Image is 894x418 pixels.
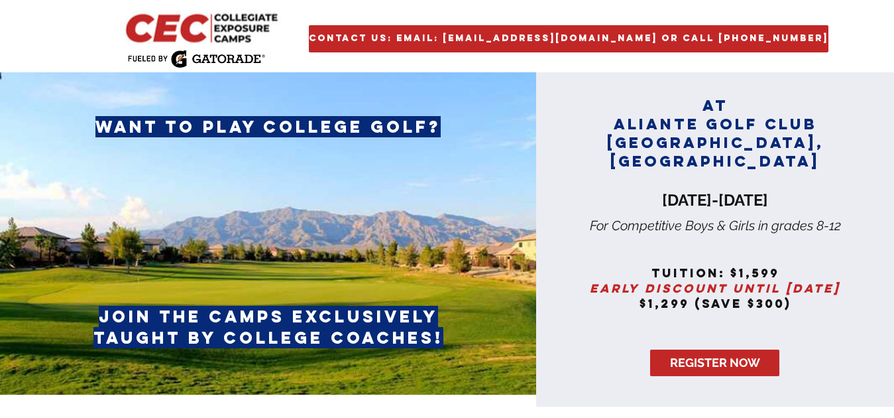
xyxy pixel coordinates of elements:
[127,50,265,68] img: Fueled by Gatorade.png
[590,218,841,234] span: For Competitive Boys & Girls in grades 8-12
[650,350,779,376] a: REGISTER NOW
[123,10,284,44] img: CEC Logo Primary_edited.jpg
[93,306,443,348] span: join the camps exclusively taught by college coaches!
[651,265,779,281] span: tuition: $1,599
[670,354,760,371] span: REGISTER NOW
[590,281,840,296] span: Early discount until [DATE]
[95,116,441,137] span: want to play college golf?
[309,25,828,52] a: Contact Us: Email: golf@collegiatecamps.com or Call 954 482 4979
[662,190,768,210] span: [DATE]-[DATE]
[640,296,791,311] span: $1,299 (save $300)
[309,33,828,44] span: Contact Us: Email: [EMAIL_ADDRESS][DOMAIN_NAME] or Call [PHONE_NUMBER]
[607,96,824,171] span: AT aliante golf club [GEOGRAPHIC_DATA], [GEOGRAPHIC_DATA]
